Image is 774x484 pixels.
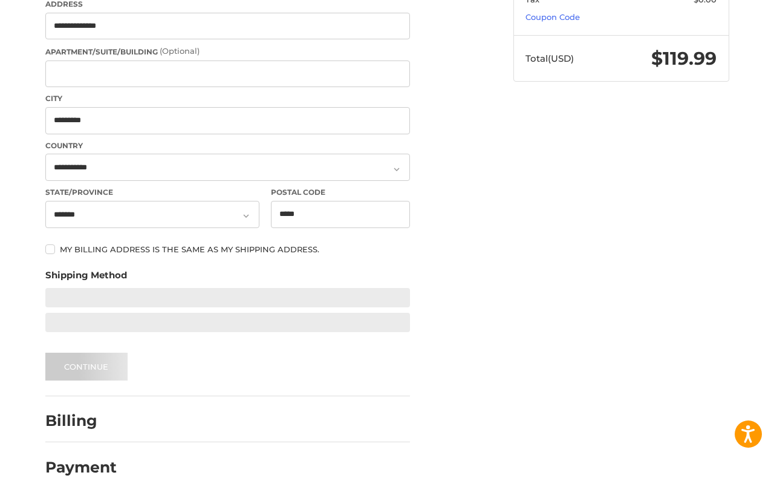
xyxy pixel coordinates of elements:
[160,46,200,56] small: (Optional)
[45,140,410,151] label: Country
[45,353,128,381] button: Continue
[45,411,116,430] h2: Billing
[45,458,117,477] h2: Payment
[525,12,580,22] a: Coupon Code
[45,93,410,104] label: City
[45,45,410,57] label: Apartment/Suite/Building
[45,269,127,288] legend: Shipping Method
[45,244,410,254] label: My billing address is the same as my shipping address.
[45,187,259,198] label: State/Province
[271,187,410,198] label: Postal Code
[651,47,717,70] span: $119.99
[525,53,574,64] span: Total (USD)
